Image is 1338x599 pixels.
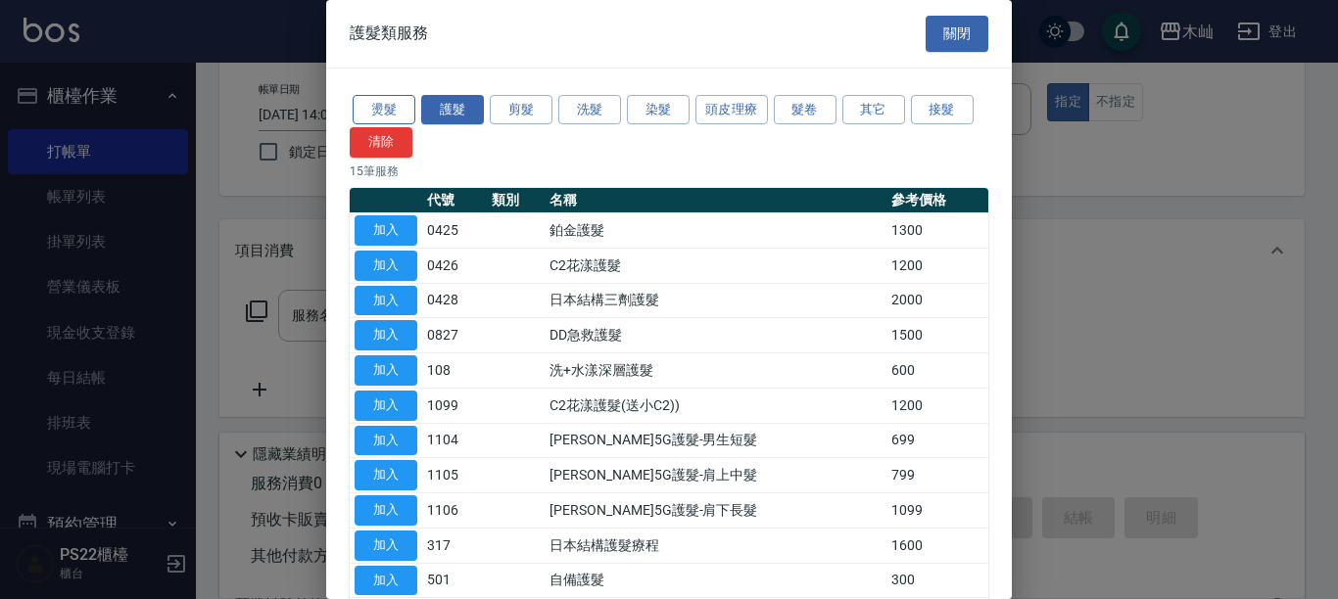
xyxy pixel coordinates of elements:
td: 日本結構三劑護髮 [545,283,886,318]
td: 1600 [886,528,988,563]
button: 燙髮 [353,95,415,125]
td: [PERSON_NAME]5G護髮-男生短髮 [545,423,886,458]
td: 0827 [422,318,487,353]
td: 1200 [886,388,988,423]
td: 300 [886,563,988,598]
button: 髮卷 [774,95,836,125]
button: 染髮 [627,95,690,125]
td: 501 [422,563,487,598]
button: 加入 [355,215,417,246]
button: 加入 [355,355,417,386]
button: 加入 [355,460,417,490]
td: 1099 [422,388,487,423]
td: 1300 [886,213,988,249]
td: 鉑金護髮 [545,213,886,249]
td: 108 [422,353,487,389]
td: [PERSON_NAME]5G護髮-肩下長髮 [545,493,886,529]
td: 0426 [422,248,487,283]
td: 699 [886,423,988,458]
button: 加入 [355,495,417,526]
button: 洗髮 [558,95,621,125]
td: [PERSON_NAME]5G護髮-肩上中髮 [545,458,886,493]
td: 1500 [886,318,988,353]
td: 0428 [422,283,487,318]
td: 1106 [422,493,487,529]
th: 名稱 [545,188,886,213]
button: 加入 [355,251,417,281]
td: 洗+水漾深層護髮 [545,353,886,389]
span: 護髮類服務 [350,23,428,43]
button: 加入 [355,320,417,350]
td: 自備護髮 [545,563,886,598]
button: 加入 [355,566,417,596]
td: 2000 [886,283,988,318]
button: 加入 [355,286,417,316]
button: 加入 [355,530,417,561]
button: 關閉 [926,16,988,52]
td: DD急救護髮 [545,318,886,353]
button: 加入 [355,426,417,456]
th: 代號 [422,188,487,213]
button: 加入 [355,391,417,421]
td: 317 [422,528,487,563]
td: 1105 [422,458,487,493]
button: 剪髮 [490,95,552,125]
p: 15 筆服務 [350,162,988,180]
td: 600 [886,353,988,389]
td: 0425 [422,213,487,249]
th: 參考價格 [886,188,988,213]
td: 日本結構護髮療程 [545,528,886,563]
td: C2花漾護髮 [545,248,886,283]
button: 清除 [350,127,412,158]
td: 1099 [886,493,988,529]
td: 1200 [886,248,988,283]
th: 類別 [487,188,546,213]
button: 其它 [842,95,905,125]
button: 頭皮理療 [695,95,768,125]
td: C2花漾護髮(送小C2)) [545,388,886,423]
td: 1104 [422,423,487,458]
button: 接髮 [911,95,974,125]
button: 護髮 [421,95,484,125]
td: 799 [886,458,988,493]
